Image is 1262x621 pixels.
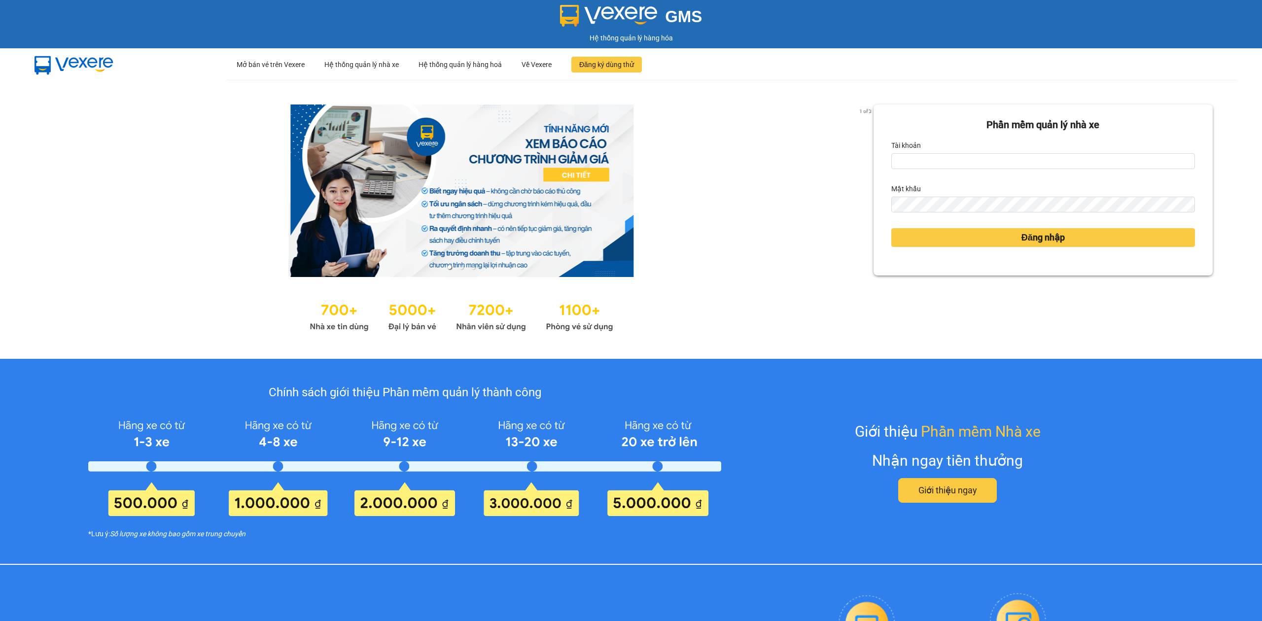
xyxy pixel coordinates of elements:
[237,49,305,80] div: Mở bán vé trên Vexere
[860,104,874,277] button: next slide / item
[891,153,1195,169] input: Tài khoản
[419,49,502,80] div: Hệ thống quản lý hàng hoá
[522,49,552,80] div: Về Vexere
[88,528,721,539] div: *Lưu ý:
[891,117,1195,133] div: Phần mềm quản lý nhà xe
[891,181,921,197] label: Mật khẩu
[88,383,721,402] div: Chính sách giới thiệu Phần mềm quản lý thành công
[921,420,1041,443] span: Phần mềm Nhà xe
[891,228,1195,247] button: Đăng nhập
[560,5,658,27] img: logo 2
[310,297,613,334] img: Statistics.png
[855,420,1041,443] div: Giới thiệu
[665,7,702,26] span: GMS
[571,57,642,72] button: Đăng ký dùng thử
[579,59,634,70] span: Đăng ký dùng thử
[49,104,63,277] button: previous slide / item
[110,528,245,539] i: Số lượng xe không bao gồm xe trung chuyển
[872,449,1023,472] div: Nhận ngay tiền thưởng
[25,48,123,81] img: mbUUG5Q.png
[856,104,874,117] p: 1 of 3
[2,33,1260,43] div: Hệ thống quản lý hàng hóa
[918,483,977,497] span: Giới thiệu ngay
[88,414,721,516] img: policy-intruduce-detail.png
[898,478,997,503] button: Giới thiệu ngay
[471,265,475,269] li: slide item 3
[560,15,702,23] a: GMS
[459,265,463,269] li: slide item 2
[1021,231,1065,244] span: Đăng nhập
[324,49,399,80] div: Hệ thống quản lý nhà xe
[891,138,921,153] label: Tài khoản
[448,265,452,269] li: slide item 1
[891,197,1195,212] input: Mật khẩu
